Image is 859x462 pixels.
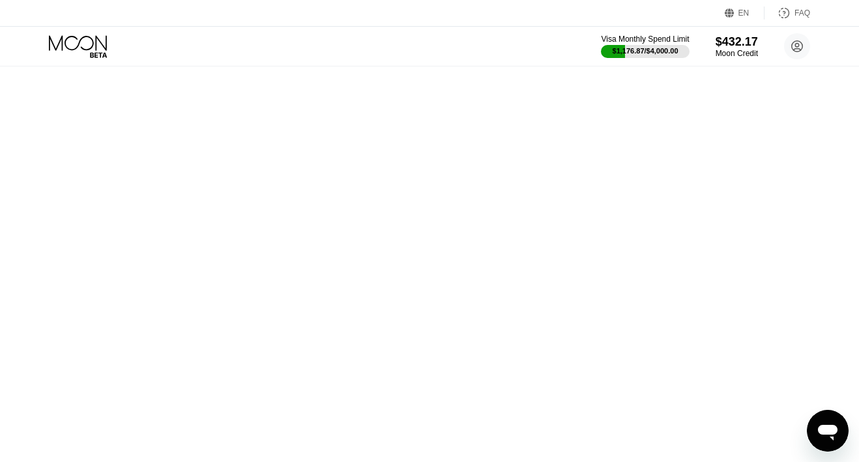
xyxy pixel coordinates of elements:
[725,7,764,20] div: EN
[601,35,689,44] div: Visa Monthly Spend Limit
[764,7,810,20] div: FAQ
[613,47,678,55] div: $1,176.87 / $4,000.00
[807,410,849,452] iframe: Кнопка запуска окна обмена сообщениями
[716,35,758,58] div: $432.17Moon Credit
[716,49,758,58] div: Moon Credit
[794,8,810,18] div: FAQ
[601,35,689,58] div: Visa Monthly Spend Limit$1,176.87/$4,000.00
[738,8,750,18] div: EN
[716,35,758,49] div: $432.17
